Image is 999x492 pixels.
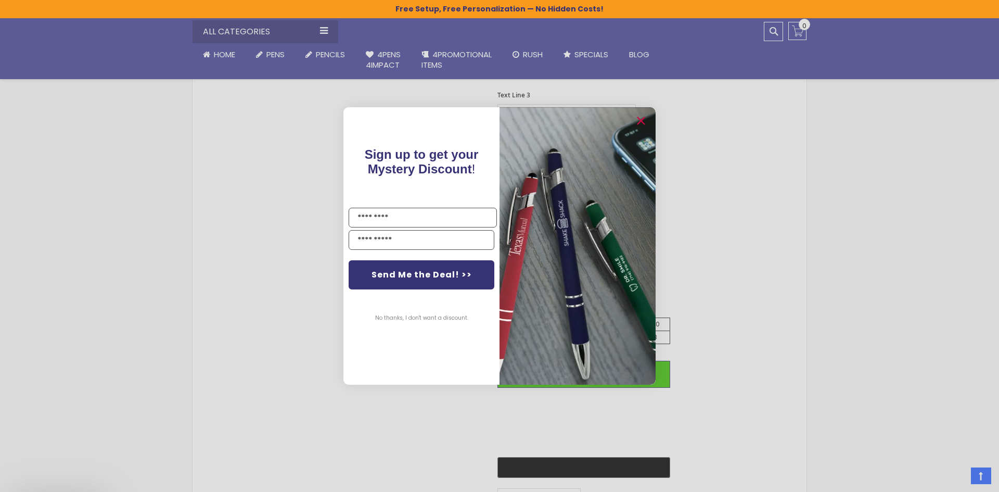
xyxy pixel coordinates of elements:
[349,260,494,289] button: Send Me the Deal! >>
[365,147,479,176] span: !
[365,147,479,176] span: Sign up to get your Mystery Discount
[499,107,656,385] img: pop-up-image
[633,112,649,129] button: Close dialog
[913,464,999,492] iframe: Google Customer Reviews
[370,305,473,331] button: No thanks, I don't want a discount.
